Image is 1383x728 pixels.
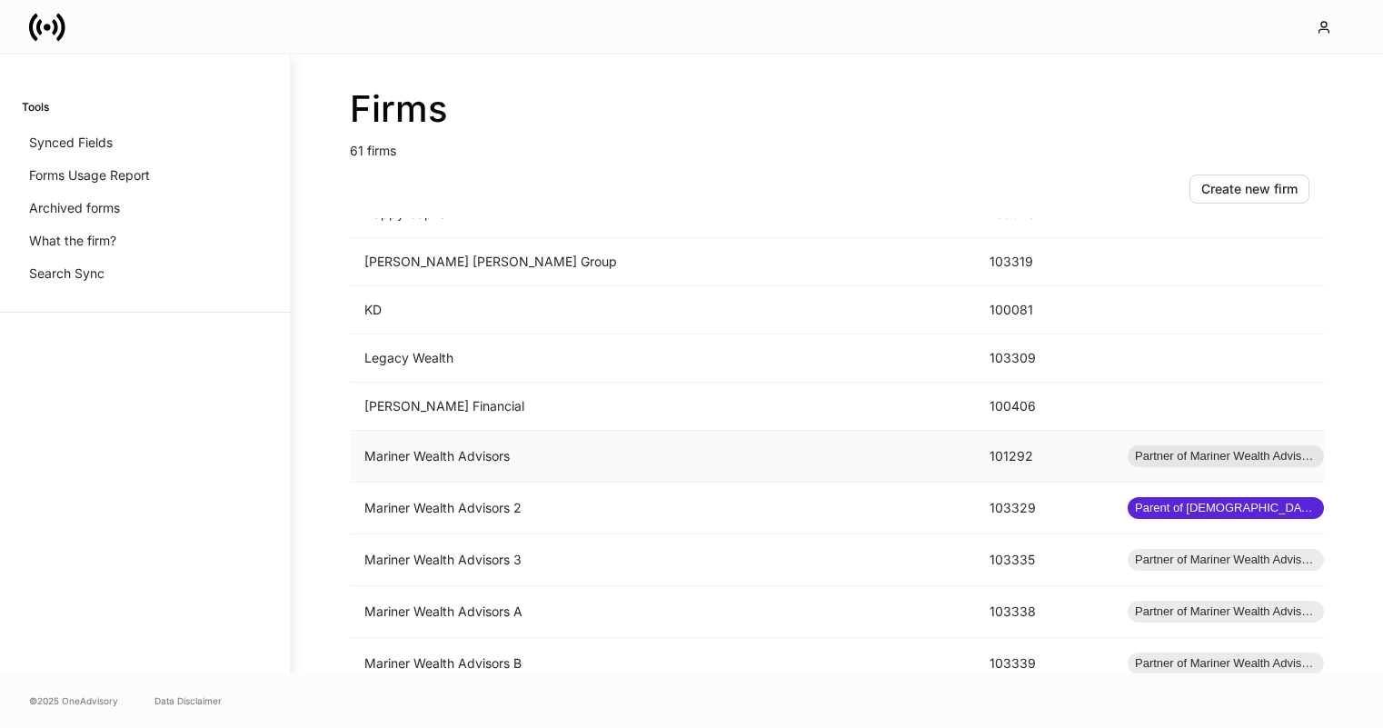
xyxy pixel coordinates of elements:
td: Mariner Wealth Advisors A [350,586,975,638]
span: Partner of Mariner Wealth Advisors 2 [1128,551,1324,569]
span: Partner of Mariner Wealth Advisors 2 [1128,603,1324,621]
td: 103339 [975,638,1113,690]
span: Parent of [DEMOGRAPHIC_DATA] firms [1128,499,1324,517]
td: 100406 [975,383,1113,431]
td: 103309 [975,334,1113,383]
td: [PERSON_NAME] [PERSON_NAME] Group [350,238,975,286]
p: Archived forms [29,199,120,217]
td: Mariner Wealth Advisors 2 [350,483,975,534]
h6: Tools [22,98,49,115]
a: Data Disclaimer [154,693,222,708]
a: Forms Usage Report [22,159,268,192]
p: 61 firms [350,131,1324,160]
td: 101292 [975,431,1113,483]
button: Create new firm [1189,175,1309,204]
a: What the firm? [22,224,268,257]
span: Partner of Mariner Wealth Advisors 2 [1128,447,1324,465]
td: Mariner Wealth Advisors B [350,638,975,690]
td: Legacy Wealth [350,334,975,383]
p: What the firm? [29,232,116,250]
p: Search Sync [29,264,104,283]
a: Archived forms [22,192,268,224]
td: 100081 [975,286,1113,334]
h2: Firms [350,87,1324,131]
span: © 2025 OneAdvisory [29,693,118,708]
p: Forms Usage Report [29,166,150,184]
div: Create new firm [1201,180,1298,198]
td: [PERSON_NAME] Financial [350,383,975,431]
td: 103329 [975,483,1113,534]
td: KD [350,286,975,334]
a: Synced Fields [22,126,268,159]
td: 103335 [975,534,1113,586]
td: 103319 [975,238,1113,286]
p: Synced Fields [29,134,113,152]
a: Search Sync [22,257,268,290]
td: Mariner Wealth Advisors 3 [350,534,975,586]
td: Mariner Wealth Advisors [350,431,975,483]
td: 103338 [975,586,1113,638]
span: Partner of Mariner Wealth Advisors 2 [1128,654,1324,673]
